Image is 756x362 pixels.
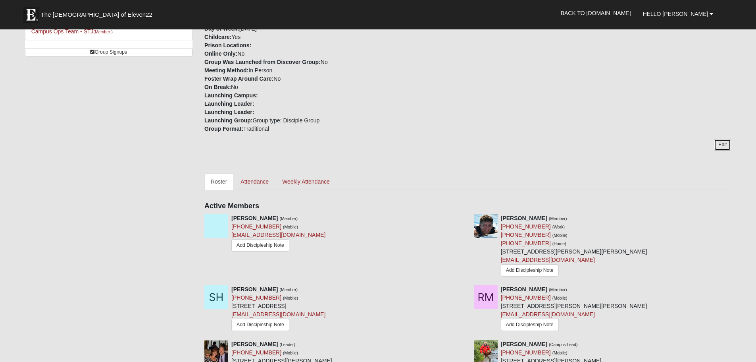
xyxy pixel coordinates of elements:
a: Add Discipleship Note [231,319,289,331]
small: (Work) [552,225,565,229]
a: Roster [204,173,233,190]
small: (Member ) [94,29,113,34]
strong: Launching Group: [204,117,252,124]
a: The [DEMOGRAPHIC_DATA] of Eleven22 [19,3,178,23]
a: Attendance [234,173,275,190]
strong: [PERSON_NAME] [231,286,278,292]
img: Eleven22 logo [23,7,39,23]
small: (Member) [279,216,298,221]
a: [EMAIL_ADDRESS][DOMAIN_NAME] [231,311,325,317]
a: [PHONE_NUMBER] [501,240,551,246]
a: [EMAIL_ADDRESS][DOMAIN_NAME] [231,232,325,238]
small: (Mobile) [283,225,298,229]
a: [EMAIL_ADDRESS][DOMAIN_NAME] [501,311,595,317]
h4: Active Members [204,202,731,211]
small: (Member) [549,287,567,292]
small: (Member) [279,287,298,292]
a: [PHONE_NUMBER] [231,223,281,230]
a: Add Discipleship Note [501,319,559,331]
strong: Group Format: [204,126,243,132]
a: Weekly Attendance [276,173,336,190]
strong: [PERSON_NAME] [501,286,547,292]
a: Add Discipleship Note [501,264,559,277]
strong: Foster Wrap Around Care: [204,75,273,82]
strong: [PERSON_NAME] [231,341,278,347]
strong: [PERSON_NAME] [501,215,547,221]
a: [PHONE_NUMBER] [501,294,551,301]
a: Group Signups [25,48,192,56]
strong: Launching Campus: [204,92,258,99]
small: (Campus Lead) [549,342,577,347]
div: [STREET_ADDRESS] [231,285,325,333]
a: Campus Ops Team - STJ(Member ) [31,28,113,35]
strong: Launching Leader: [204,101,254,107]
strong: Online Only: [204,50,237,57]
a: Add Discipleship Note [231,239,289,252]
strong: Prison Locations: [204,42,251,48]
small: (Mobile) [283,296,298,300]
small: (Leader) [279,342,295,347]
a: [PHONE_NUMBER] [501,223,551,230]
a: Hello [PERSON_NAME] [637,4,719,24]
strong: [PERSON_NAME] [501,341,547,347]
small: (Mobile) [552,233,567,238]
a: Edit [714,139,731,151]
small: (Mobile) [552,296,567,300]
small: (Home) [552,241,566,246]
strong: Meeting Method: [204,67,248,74]
strong: Launching Leader: [204,109,254,115]
strong: [PERSON_NAME] [231,215,278,221]
a: [PHONE_NUMBER] [231,294,281,301]
span: The [DEMOGRAPHIC_DATA] of Eleven22 [41,11,152,19]
a: [EMAIL_ADDRESS][DOMAIN_NAME] [501,257,595,263]
a: Back to [DOMAIN_NAME] [555,3,637,23]
strong: Group Was Launched from Discover Group: [204,59,321,65]
div: [STREET_ADDRESS][PERSON_NAME][PERSON_NAME] [501,285,647,334]
strong: Childcare: [204,34,231,40]
a: [PHONE_NUMBER] [501,232,551,238]
span: Hello [PERSON_NAME] [643,11,708,17]
small: (Member) [549,216,567,221]
strong: On Break: [204,84,231,90]
div: [STREET_ADDRESS][PERSON_NAME][PERSON_NAME] [501,214,647,280]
